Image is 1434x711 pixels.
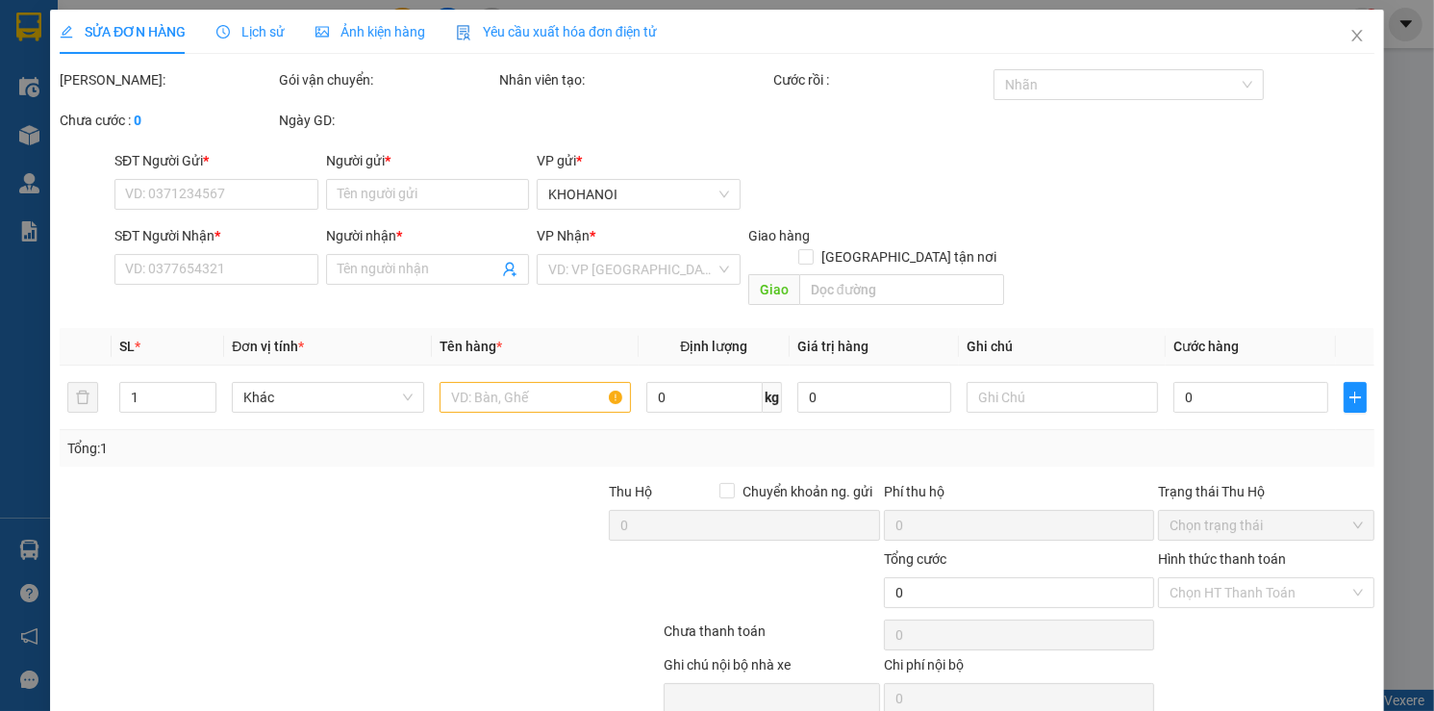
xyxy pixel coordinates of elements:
span: plus [1345,390,1366,405]
span: Giao hàng [748,228,810,243]
span: Thu Hộ [609,484,652,499]
div: VP gửi [537,150,741,171]
span: edit [60,25,73,38]
span: SỬA ĐƠN HÀNG [60,24,186,39]
button: delete [67,382,98,413]
div: Cước rồi : [774,69,990,90]
span: user-add [502,262,517,277]
span: clock-circle [216,25,230,38]
div: Người gửi [326,150,530,171]
span: Định lượng [681,339,748,354]
input: Dọc đường [799,274,1004,305]
div: Nhân viên tạo: [499,69,770,90]
span: Lịch sử [216,24,285,39]
span: Cước hàng [1174,339,1240,354]
span: Đơn vị tính [233,339,305,354]
span: Tổng cước [884,551,946,567]
span: Chọn trạng thái [1170,511,1362,540]
label: Hình thức thanh toán [1158,551,1286,567]
div: Người nhận [326,225,530,246]
span: Khác [244,383,413,412]
div: Ghi chú nội bộ nhà xe [664,654,879,683]
div: SĐT Người Nhận [114,225,318,246]
div: Ngày GD: [280,110,495,131]
span: Giá trị hàng [797,339,868,354]
span: SL [119,339,135,354]
span: Tên hàng [440,339,502,354]
img: icon [456,25,471,40]
span: Giao [748,274,799,305]
span: KHOHANOI [548,180,729,209]
div: SĐT Người Gửi [114,150,318,171]
div: Trạng thái Thu Hộ [1158,481,1373,502]
span: VP Nhận [537,228,590,243]
span: [GEOGRAPHIC_DATA] tận nơi [815,246,1005,267]
th: Ghi chú [959,328,1166,366]
button: plus [1344,382,1367,413]
button: Close [1330,10,1384,63]
span: Chuyển khoản ng. gửi [735,481,880,502]
span: kg [763,382,782,413]
input: Ghi Chú [967,382,1158,413]
div: Chưa cước : [60,110,275,131]
span: close [1349,28,1365,43]
div: Chi phí nội bộ [884,654,1155,683]
div: [PERSON_NAME]: [60,69,275,90]
span: Yêu cầu xuất hóa đơn điện tử [456,24,657,39]
b: 0 [134,113,141,128]
div: Gói vận chuyển: [280,69,495,90]
input: VD: Bàn, Ghế [440,382,631,413]
div: Tổng: 1 [67,438,554,459]
span: picture [315,25,329,38]
div: Phí thu hộ [884,481,1155,510]
div: Chưa thanh toán [662,621,881,654]
span: Ảnh kiện hàng [315,24,425,39]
